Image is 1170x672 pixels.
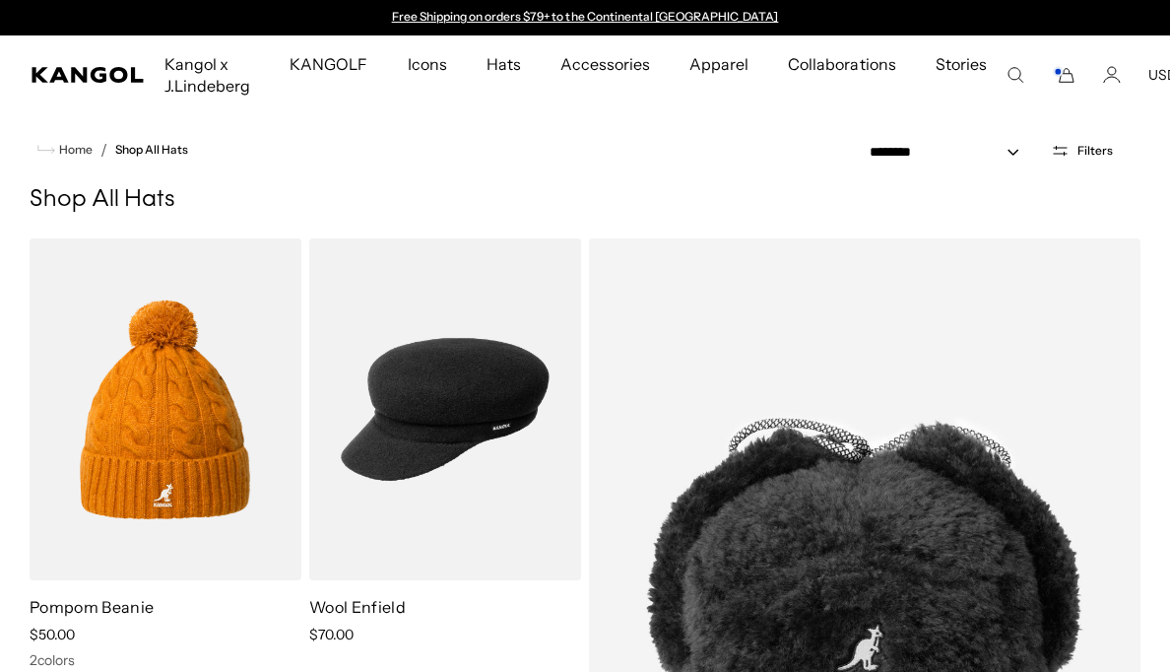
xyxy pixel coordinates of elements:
[382,10,788,26] div: 1 of 2
[382,10,788,26] slideshow-component: Announcement bar
[30,651,301,669] div: 2 colors
[1052,66,1075,84] button: Cart
[388,35,467,93] a: Icons
[30,185,1140,215] h1: Shop All Hats
[1039,142,1125,160] button: Open filters
[862,142,1039,163] select: Sort by: Featured
[30,626,75,643] span: $50.00
[309,626,354,643] span: $70.00
[408,35,447,93] span: Icons
[1077,144,1113,158] span: Filters
[115,143,188,157] a: Shop All Hats
[309,238,581,580] img: Wool Enfield
[270,35,387,93] a: KANGOLF
[670,35,768,93] a: Apparel
[392,9,779,24] a: Free Shipping on orders $79+ to the Continental [GEOGRAPHIC_DATA]
[560,35,650,93] span: Accessories
[689,35,748,93] span: Apparel
[93,138,107,162] li: /
[382,10,788,26] div: Announcement
[1103,66,1121,84] a: Account
[936,35,987,114] span: Stories
[37,141,93,159] a: Home
[788,35,895,93] span: Collaborations
[30,597,154,617] a: Pompom Beanie
[541,35,670,93] a: Accessories
[55,143,93,157] span: Home
[145,35,270,114] a: Kangol x J.Lindeberg
[290,35,367,93] span: KANGOLF
[32,67,145,83] a: Kangol
[916,35,1007,114] a: Stories
[467,35,541,93] a: Hats
[30,238,301,580] img: Pompom Beanie
[309,597,406,617] a: Wool Enfield
[768,35,915,93] a: Collaborations
[487,35,521,93] span: Hats
[1007,66,1024,84] summary: Search here
[164,35,250,114] span: Kangol x J.Lindeberg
